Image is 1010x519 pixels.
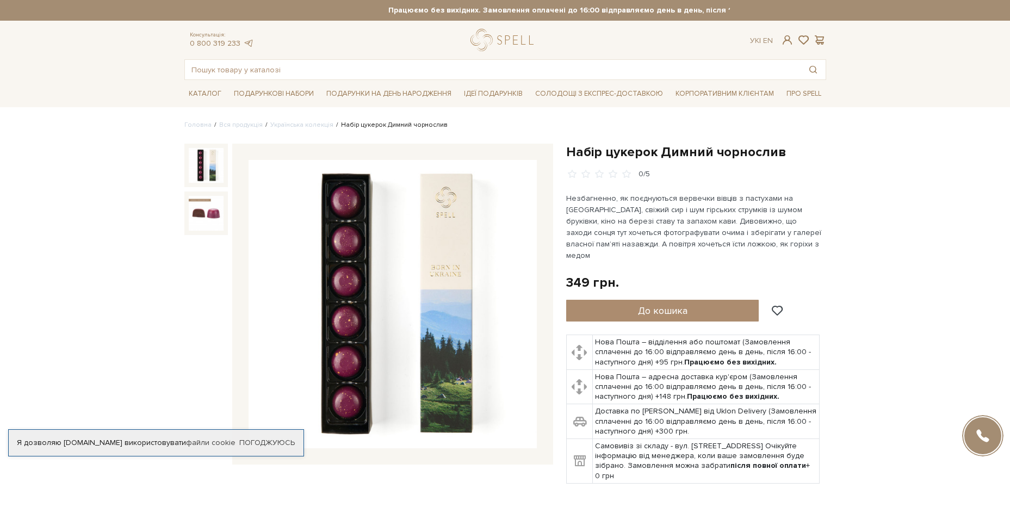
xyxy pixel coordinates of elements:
button: Пошук товару у каталозі [801,60,826,79]
b: Працюємо без вихідних. [684,357,777,367]
input: Пошук товару у каталозі [185,60,801,79]
span: До кошика [638,305,687,317]
span: Каталог [184,85,226,102]
a: файли cookie [186,438,236,447]
p: Незбагненно, як поєднуються вервечки вівців з пастухами на [GEOGRAPHIC_DATA], свіжий сир і шум гі... [566,193,821,261]
a: 0 800 319 233 [190,39,240,48]
b: після повної оплати [730,461,806,470]
div: 0/5 [639,169,650,180]
div: 349 грн. [566,274,619,291]
button: До кошика [566,300,759,322]
img: Набір цукерок Димний чорнослив [189,196,224,231]
b: Працюємо без вихідних. [687,392,779,401]
a: Солодощі з експрес-доставкою [531,84,667,103]
img: Набір цукерок Димний чорнослив [189,148,224,183]
span: | [759,36,761,45]
td: Нова Пошта – адресна доставка кур'єром (Замовлення сплаченні до 16:00 відправляємо день в день, п... [593,369,820,404]
a: Вся продукція [219,121,263,129]
a: Корпоративним клієнтам [671,84,778,103]
td: Самовивіз зі складу - вул. [STREET_ADDRESS] Очікуйте інформацію від менеджера, коли ваше замовлен... [593,439,820,484]
h1: Набір цукерок Димний чорнослив [566,144,826,160]
a: Головна [184,121,212,129]
strong: Працюємо без вихідних. Замовлення оплачені до 16:00 відправляємо день в день, після 16:00 - насту... [281,5,922,15]
div: Ук [750,36,773,46]
a: Українська колекція [270,121,333,129]
a: telegram [243,39,254,48]
span: Подарунки на День народження [322,85,456,102]
div: Я дозволяю [DOMAIN_NAME] використовувати [9,438,303,448]
span: Про Spell [782,85,826,102]
td: Доставка по [PERSON_NAME] від Uklon Delivery (Замовлення сплаченні до 16:00 відправляємо день в д... [593,404,820,439]
span: Подарункові набори [230,85,318,102]
img: Набір цукерок Димний чорнослив [249,160,537,448]
span: Ідеї подарунків [460,85,527,102]
span: Консультація: [190,32,254,39]
a: Погоджуюсь [239,438,295,448]
a: logo [470,29,538,51]
a: En [763,36,773,45]
td: Нова Пошта – відділення або поштомат (Замовлення сплаченні до 16:00 відправляємо день в день, піс... [593,335,820,370]
li: Набір цукерок Димний чорнослив [333,120,448,130]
